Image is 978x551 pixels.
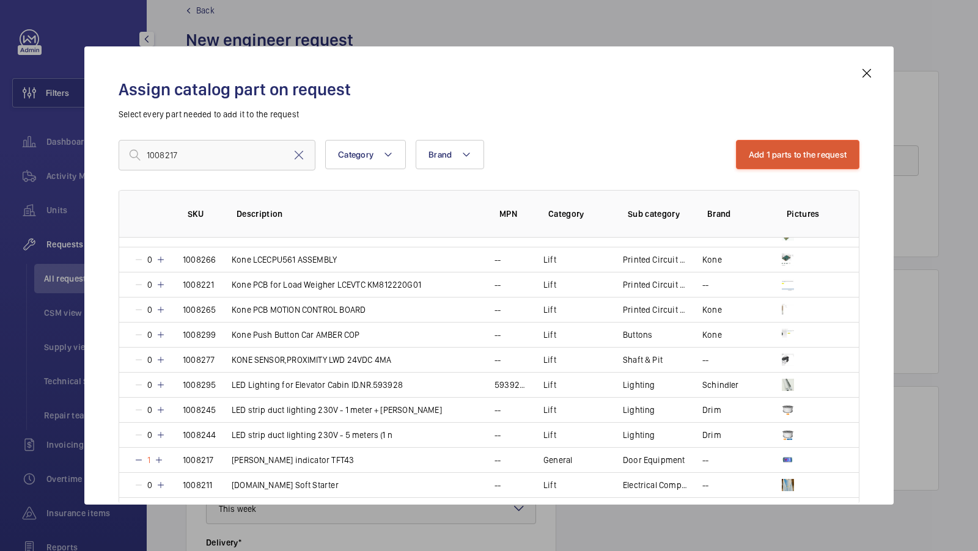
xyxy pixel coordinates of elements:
p: Pictures [787,208,834,220]
p: 1008211 [183,479,212,491]
p: 0 [144,279,156,291]
p: Lift [543,379,556,391]
p: 1008217 [183,454,213,466]
p: Brand [707,208,767,220]
p: Lighting [623,404,655,416]
p: Electrical Component [623,479,688,491]
p: -- [495,329,501,341]
button: Brand [416,140,484,169]
p: -- [702,479,708,491]
p: Category [548,208,608,220]
p: Description [237,208,480,220]
p: Lift [543,479,556,491]
p: 0 [144,479,156,491]
img: dypUeaFTcM1clg4mY8rjWlZSAZR1uDPobwM9DwC9NbIT1xAh.png [782,354,794,366]
p: Drim [702,404,721,416]
p: -- [495,454,501,466]
p: -- [495,429,501,441]
span: Category [338,150,373,159]
p: Sub category [628,208,688,220]
p: -- [702,454,708,466]
p: Lift [543,354,556,366]
p: -- [495,254,501,266]
p: 1008265 [183,304,216,316]
p: Lift [543,429,556,441]
p: Kone Push Button Car AMBER COP [232,329,359,341]
p: 0 [144,329,156,341]
p: 1008295 [183,379,216,391]
p: General [543,454,572,466]
p: Lift [543,404,556,416]
p: Shaft & Pit [623,354,663,366]
p: Door Equipment [623,454,685,466]
p: 1008299 [183,329,216,341]
img: CZbA-HvfS0empdEyhaax6QoAsqnKaPK2OVFX_YGJM9NK3GNp.png [782,454,794,466]
p: [PERSON_NAME] indicator TFT43 [232,454,354,466]
p: Buttons [623,329,652,341]
p: LED Lighting for Elevator Cabin ID.NR.593928 [232,379,403,391]
p: Lift [543,304,556,316]
p: 0 [144,304,156,316]
p: 1008221 [183,279,214,291]
img: AUVMJnBEebgSWTyHowM_fmrxuOjlXqWLcnhgCUnF6D7GzHVG.png [782,279,794,291]
p: 0 [144,404,156,416]
p: LED strip duct lighting 230V - 1 meter + [PERSON_NAME] [232,404,442,416]
img: KoMBS3Mb2rxgI86aSwJRMmRDWiX2h-yrZ7OpVlzejMQmI0RT.png [782,429,794,441]
p: 1008266 [183,254,216,266]
p: 1008245 [183,404,216,416]
p: 0 [144,254,156,266]
p: 0 [144,429,156,441]
img: Xbt_i_j3WAvX_R8Ot9WYhjRsnIdlpF3NWlkcBP6__FUt_or-.png [782,479,794,491]
button: Add 1 parts to the request [736,140,860,169]
p: Kone [702,304,722,316]
p: Kone LCECPU561 ASSEMBLY [232,254,337,266]
p: -- [702,354,708,366]
p: Lift [543,279,556,291]
p: Schindler [702,379,739,391]
p: Lift [543,329,556,341]
p: Kone [702,329,722,341]
p: 1 [144,454,154,466]
p: -- [702,279,708,291]
p: KONE SENSOR,PROXIMITY LWD 24VDC 4MA [232,354,391,366]
p: Lighting [623,429,655,441]
p: Printed Circuit Board [623,279,688,291]
p: Drim [702,429,721,441]
button: Category [325,140,406,169]
p: Select every part needed to add it to the request [119,108,859,120]
p: LED strip duct lighting 230V - 5 meters (1 n [232,429,392,441]
p: -- [495,279,501,291]
p: -- [495,304,501,316]
span: Brand [428,150,452,159]
p: SKU [188,208,217,220]
p: 0 [144,379,156,391]
p: 59392806 [495,379,529,391]
p: Lift [543,254,556,266]
h2: Assign catalog part on request [119,78,859,101]
p: Kone [702,254,722,266]
img: HX5ay6k2gGv334ZUAS8DkuJCP6yBisa5TyOJIpfsDtzqNiQm.png [782,379,794,391]
p: Printed Circuit Board [623,254,688,266]
p: -- [495,354,501,366]
img: vElKMZep63iidIz1WZwj2rNGORfL00ApzBdnRWgaSqjYubEg.png [782,304,794,316]
p: -- [495,404,501,416]
img: cVFHkO78m6xHPruZCNMYE6pZsjGXe5qIfRo_hfdevqzaPuc7.png [782,329,794,341]
input: Find a part [119,140,315,170]
p: 0 [144,354,156,366]
p: Printed Circuit Board [623,304,688,316]
p: [DOMAIN_NAME] Soft Starter [232,479,339,491]
p: Kone PCB MOTION CONTROL BOARD [232,304,366,316]
p: Lighting [623,379,655,391]
p: Kone PCB for Load Weigher LCEVTC KM812220G01 [232,279,421,291]
p: MPN [499,208,529,220]
p: 1008277 [183,354,215,366]
img: nxO4rX4JNr68JAoTf4L7Jr03TYk2xUVYEX0kaO_9g4Dbx_6l.png [782,254,794,266]
img: UQVSgq4TWtfpnjtDxW1iAiIJvf9PV4CHfkrOKp9VLesGIq0D.png [782,404,794,416]
p: -- [495,479,501,491]
p: 1008244 [183,429,216,441]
